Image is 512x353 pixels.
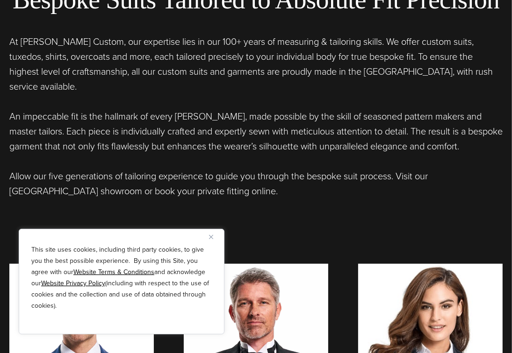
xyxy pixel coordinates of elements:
p: Allow our five generations of tailoring experience to guide you through the bespoke suit process.... [9,169,503,198]
p: An impeccable fit is the hallmark of every [PERSON_NAME], made possible by the skill of seasoned ... [9,109,503,154]
p: This site uses cookies, including third party cookies, to give you the best possible experience. ... [31,244,212,311]
a: Website Privacy Policy [41,278,105,288]
a: Website Terms & Conditions [73,267,154,277]
p: At [PERSON_NAME] Custom, our expertise lies in our 100+ years of measuring & tailoring skills. We... [9,34,503,94]
img: Close [209,235,213,239]
button: Close [209,231,220,242]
